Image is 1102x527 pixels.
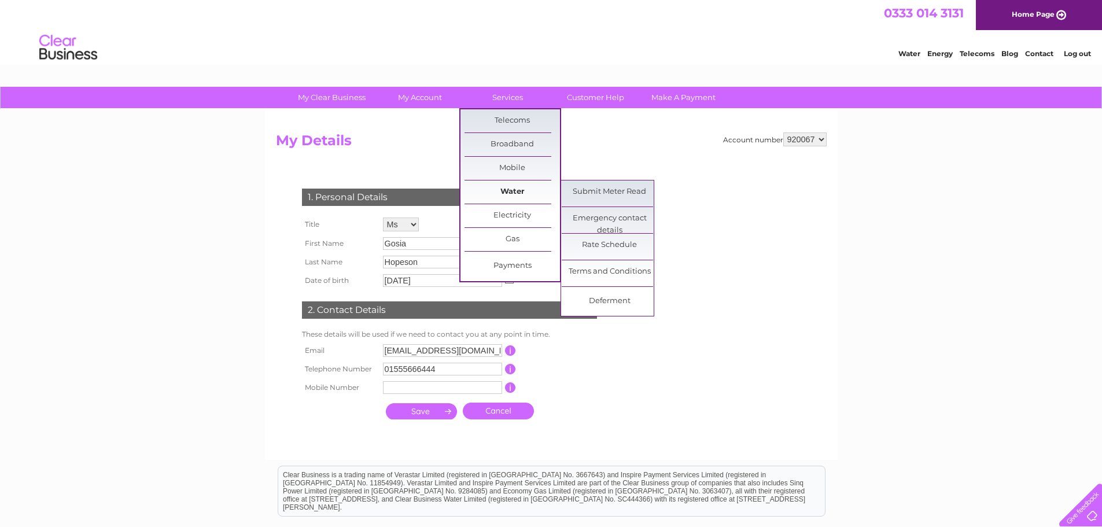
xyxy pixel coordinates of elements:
[562,290,657,313] a: Deferment
[1064,49,1091,58] a: Log out
[562,260,657,283] a: Terms and Conditions
[299,215,380,234] th: Title
[299,327,600,341] td: These details will be used if we need to contact you at any point in time.
[284,87,379,108] a: My Clear Business
[460,87,555,108] a: Services
[1001,49,1018,58] a: Blog
[463,403,534,419] a: Cancel
[465,204,560,227] a: Electricity
[465,109,560,132] a: Telecoms
[276,132,827,154] h2: My Details
[299,341,380,360] th: Email
[299,360,380,378] th: Telephone Number
[465,228,560,251] a: Gas
[299,378,380,397] th: Mobile Number
[465,133,560,156] a: Broadband
[562,207,657,230] a: Emergency contact details
[723,132,827,146] div: Account number
[39,30,98,65] img: logo.png
[386,403,457,419] input: Submit
[898,49,920,58] a: Water
[562,180,657,204] a: Submit Meter Read
[505,382,516,393] input: Information
[302,189,597,206] div: 1. Personal Details
[927,49,953,58] a: Energy
[562,234,657,257] a: Rate Schedule
[372,87,467,108] a: My Account
[465,180,560,204] a: Water
[299,234,380,253] th: First Name
[302,301,597,319] div: 2. Contact Details
[299,253,380,271] th: Last Name
[636,87,731,108] a: Make A Payment
[465,157,560,180] a: Mobile
[465,255,560,278] a: Payments
[299,271,380,290] th: Date of birth
[1025,49,1053,58] a: Contact
[505,345,516,356] input: Information
[505,364,516,374] input: Information
[960,49,994,58] a: Telecoms
[278,6,825,56] div: Clear Business is a trading name of Verastar Limited (registered in [GEOGRAPHIC_DATA] No. 3667643...
[548,87,643,108] a: Customer Help
[884,6,964,20] a: 0333 014 3131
